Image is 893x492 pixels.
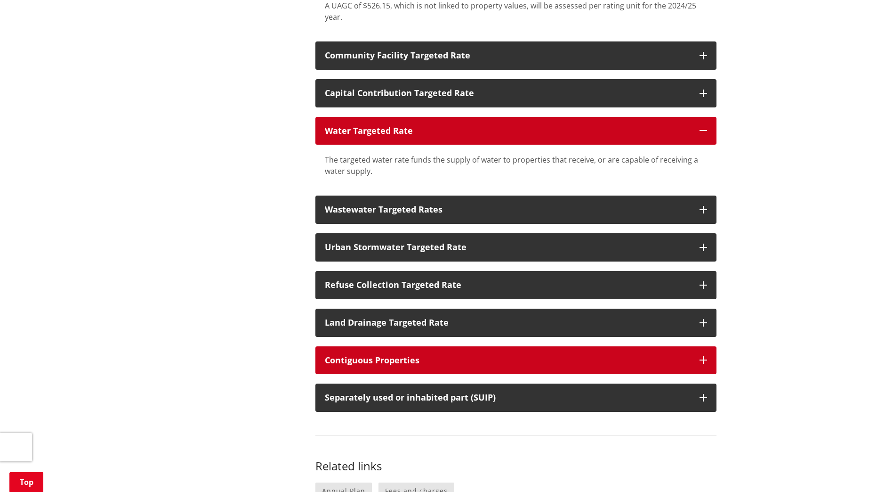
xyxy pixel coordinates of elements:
[315,196,716,224] button: Wastewater Targeted Rates
[315,41,716,70] button: Community Facility Targeted Rate
[850,452,884,486] iframe: Messenger Launcher
[315,309,716,337] button: Land Drainage Targeted Rate
[315,459,716,473] h3: Related links
[315,233,716,262] button: Urban Stormwater Targeted Rate
[325,393,690,402] p: Separately used or inhabited part (SUIP)
[315,79,716,107] button: Capital Contribution Targeted Rate
[315,271,716,299] button: Refuse Collection Targeted Rate
[315,384,716,412] button: Separately used or inhabited part (SUIP)
[9,472,43,492] a: Top
[325,89,690,98] div: Capital Contribution Targeted Rate
[325,318,690,328] div: Land Drainage Targeted Rate
[315,346,716,375] button: Contiguous Properties
[325,356,690,365] div: Contiguous Properties
[315,117,716,145] button: Water Targeted Rate
[325,126,690,136] div: Water Targeted Rate
[325,205,690,214] div: Wastewater Targeted Rates
[325,154,707,177] div: The targeted water rate funds the supply of water to properties that receive, or are capable of r...
[325,243,690,252] div: Urban Stormwater Targeted Rate
[325,51,690,60] div: Community Facility Targeted Rate
[325,280,690,290] div: Refuse Collection Targeted Rate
